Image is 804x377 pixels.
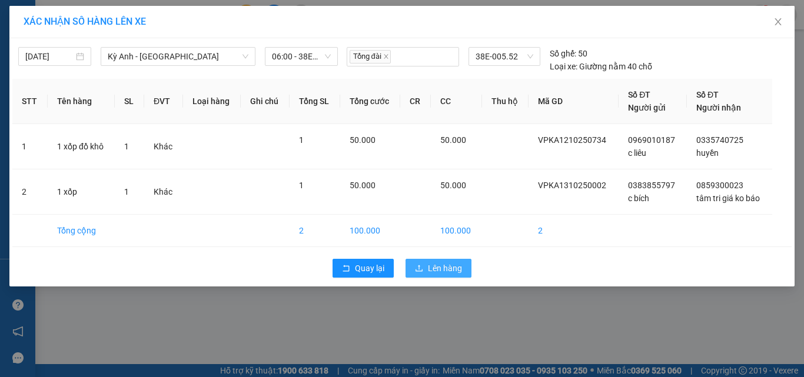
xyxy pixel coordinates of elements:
[144,79,183,124] th: ĐVT
[290,215,340,247] td: 2
[383,54,389,59] span: close
[696,90,719,99] span: Số ĐT
[440,181,466,190] span: 50.000
[431,215,482,247] td: 100.000
[115,79,144,124] th: SL
[355,262,384,275] span: Quay lại
[415,264,423,273] span: upload
[24,16,146,27] span: XÁC NHẬN SỐ HÀNG LÊN XE
[299,181,304,190] span: 1
[340,215,400,247] td: 100.000
[550,60,577,73] span: Loại xe:
[628,181,675,190] span: 0383855797
[628,90,650,99] span: Số ĐT
[12,169,48,215] td: 2
[183,79,241,124] th: Loại hàng
[696,135,743,145] span: 0335740725
[350,181,376,190] span: 50.000
[431,79,482,124] th: CC
[538,135,606,145] span: VPKA1210250734
[482,79,529,124] th: Thu hộ
[696,193,760,203] span: tâm tri giá ko báo
[696,181,743,190] span: 0859300023
[406,259,471,278] button: uploadLên hàng
[12,79,48,124] th: STT
[299,135,304,145] span: 1
[628,103,666,112] span: Người gửi
[696,148,719,158] span: huyền
[108,48,248,65] span: Kỳ Anh - Hà Nội
[48,79,115,124] th: Tên hàng
[144,124,183,169] td: Khác
[124,142,129,151] span: 1
[124,187,129,196] span: 1
[242,53,249,60] span: down
[340,79,400,124] th: Tổng cước
[48,215,115,247] td: Tổng cộng
[476,48,533,65] span: 38E-005.52
[400,79,431,124] th: CR
[350,135,376,145] span: 50.000
[48,124,115,169] td: 1 xốp đồ khô
[529,79,619,124] th: Mã GD
[550,47,587,60] div: 50
[290,79,340,124] th: Tổng SL
[144,169,183,215] td: Khác
[628,193,649,203] span: c bích
[272,48,331,65] span: 06:00 - 38E-005.52
[550,47,576,60] span: Số ghế:
[333,259,394,278] button: rollbackQuay lại
[529,215,619,247] td: 2
[428,262,462,275] span: Lên hàng
[696,103,741,112] span: Người nhận
[762,6,795,39] button: Close
[628,148,646,158] span: c liêu
[342,264,350,273] span: rollback
[25,50,74,63] input: 13/10/2025
[550,60,652,73] div: Giường nằm 40 chỗ
[241,79,290,124] th: Ghi chú
[628,135,675,145] span: 0969010187
[773,17,783,26] span: close
[440,135,466,145] span: 50.000
[350,50,391,64] span: Tổng đài
[48,169,115,215] td: 1 xốp
[538,181,606,190] span: VPKA1310250002
[12,124,48,169] td: 1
